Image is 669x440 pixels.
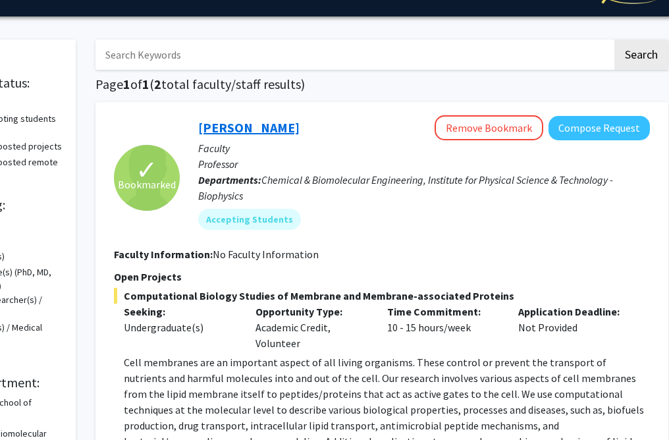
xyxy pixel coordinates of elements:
[124,304,236,319] p: Seeking:
[508,304,640,351] div: Not Provided
[198,209,301,230] mat-chip: Accepting Students
[114,288,650,304] span: Computational Biology Studies of Membrane and Membrane-associated Proteins
[198,173,613,202] span: Chemical & Biomolecular Engineering, Institute for Physical Science & Technology - Biophysics
[142,76,149,92] span: 1
[387,304,499,319] p: Time Commitment:
[198,140,650,156] p: Faculty
[213,248,319,261] span: No Faculty Information
[246,304,377,351] div: Academic Credit, Volunteer
[377,304,509,351] div: 10 - 15 hours/week
[198,119,300,136] a: [PERSON_NAME]
[118,177,176,192] span: Bookmarked
[154,76,161,92] span: 2
[124,319,236,335] div: Undergraduate(s)
[10,381,56,430] iframe: Chat
[123,76,130,92] span: 1
[136,163,158,177] span: ✓
[114,248,213,261] b: Faculty Information:
[255,304,367,319] p: Opportunity Type:
[198,173,261,186] b: Departments:
[95,76,668,92] h1: Page of ( total faculty/staff results)
[114,269,650,285] p: Open Projects
[198,156,650,172] p: Professor
[95,40,612,70] input: Search Keywords
[435,115,543,140] button: Remove Bookmark
[614,40,668,70] button: Search
[518,304,630,319] p: Application Deadline:
[549,116,650,140] button: Compose Request to Jeffery Klauda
